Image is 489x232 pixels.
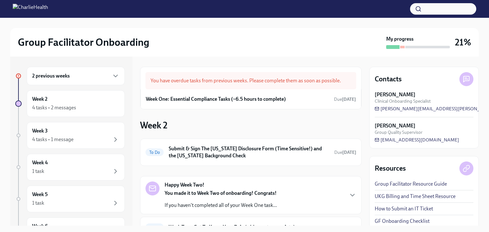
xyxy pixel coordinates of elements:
[334,96,356,102] span: September 9th, 2025 09:00
[334,225,356,230] span: Due
[375,181,447,188] a: Group Facilitator Resource Guide
[140,119,167,131] h3: Week 2
[32,104,76,111] div: 4 tasks • 2 messages
[342,97,356,102] strong: [DATE]
[375,129,422,135] span: Group Quality Supervisor
[375,74,402,84] h4: Contacts
[375,91,415,98] strong: [PERSON_NAME]
[165,202,277,209] p: If you haven't completed all of your Week One task...
[375,205,433,212] a: How to Submit an IT Ticket
[32,159,48,166] h6: Week 4
[32,223,48,230] h6: Week 6
[334,149,356,155] span: September 11th, 2025 09:00
[375,122,415,129] strong: [PERSON_NAME]
[375,137,459,143] a: [EMAIL_ADDRESS][DOMAIN_NAME]
[145,150,164,155] span: To Do
[18,36,149,49] h2: Group Facilitator Onboarding
[334,97,356,102] span: Due
[375,193,456,200] a: UKG Billing and Time Sheet Resource
[334,150,356,155] span: Due
[342,225,356,230] strong: [DATE]
[375,98,431,104] span: Clinical Onboarding Specialist
[13,4,48,14] img: CharlieHealth
[145,225,164,230] span: To Do
[32,200,44,207] div: 1 task
[165,190,277,196] strong: You made it to Week Two of onboarding! Congrats!
[169,224,329,231] h6: Week Two: Get To Know Your Role (~4 hours to complete)
[169,145,329,159] h6: Submit & Sign The [US_STATE] Disclosure Form (Time Sensitive!) and the [US_STATE] Background Check
[342,150,356,155] strong: [DATE]
[32,72,70,79] h6: 2 previous weeks
[15,154,125,181] a: Week 41 task
[15,186,125,212] a: Week 51 task
[32,168,44,175] div: 1 task
[165,181,204,188] strong: Happy Week Two!
[375,218,429,225] a: GF Onboarding Checklist
[145,144,356,160] a: To DoSubmit & Sign The [US_STATE] Disclosure Form (Time Sensitive!) and the [US_STATE] Background...
[15,122,125,149] a: Week 34 tasks • 1 message
[386,36,414,43] strong: My progress
[145,72,356,89] div: You have overdue tasks from previous weeks. Please complete them as soon as possible.
[15,90,125,117] a: Week 24 tasks • 2 messages
[32,136,74,143] div: 4 tasks • 1 message
[32,96,47,103] h6: Week 2
[146,94,356,104] a: Week One: Essential Compliance Tasks (~6.5 hours to complete)Due[DATE]
[146,96,286,103] h6: Week One: Essential Compliance Tasks (~6.5 hours to complete)
[334,224,356,230] span: September 16th, 2025 09:00
[27,67,125,85] div: 2 previous weeks
[455,37,471,48] h3: 21%
[375,164,406,173] h4: Resources
[32,127,48,134] h6: Week 3
[32,191,48,198] h6: Week 5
